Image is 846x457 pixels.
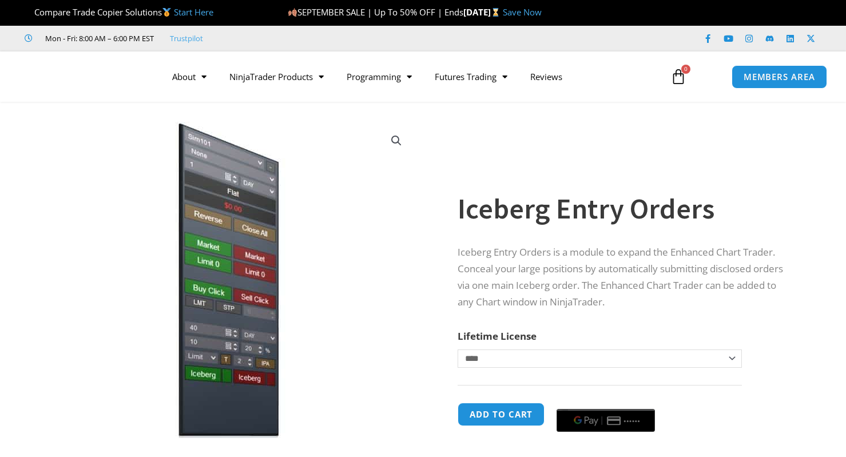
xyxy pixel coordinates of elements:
[458,329,537,343] label: Lifetime License
[491,8,500,17] img: ⌛
[653,60,704,93] a: 0
[288,8,297,17] img: 🍂
[288,6,463,18] span: SEPTEMBER SALE | Up To 50% OFF | Ends
[25,6,213,18] span: Compare Trade Copier Solutions
[625,416,642,424] text: ••••••
[161,63,218,90] a: About
[681,65,690,74] span: 0
[22,56,145,97] img: LogoAI | Affordable Indicators – NinjaTrader
[732,65,827,89] a: MEMBERS AREA
[386,130,407,151] a: View full-screen image gallery
[458,373,475,382] a: Clear options
[161,63,660,90] nav: Menu
[42,31,154,45] span: Mon - Fri: 8:00 AM – 6:00 PM EST
[47,122,415,438] img: IceBergEntryOrders
[744,73,815,81] span: MEMBERS AREA
[335,63,423,90] a: Programming
[25,8,34,17] img: 🏆
[519,63,574,90] a: Reviews
[170,31,203,45] a: Trustpilot
[554,401,657,402] iframe: Secure payment input frame
[458,189,792,229] h1: Iceberg Entry Orders
[458,244,792,311] p: Iceberg Entry Orders is a module to expand the Enhanced Chart Trader. Conceal your large position...
[458,403,545,426] button: Add to cart
[557,409,655,432] button: Buy with GPay
[503,6,542,18] a: Save Now
[423,63,519,90] a: Futures Trading
[218,63,335,90] a: NinjaTrader Products
[174,6,213,18] a: Start Here
[463,6,503,18] strong: [DATE]
[162,8,171,17] img: 🥇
